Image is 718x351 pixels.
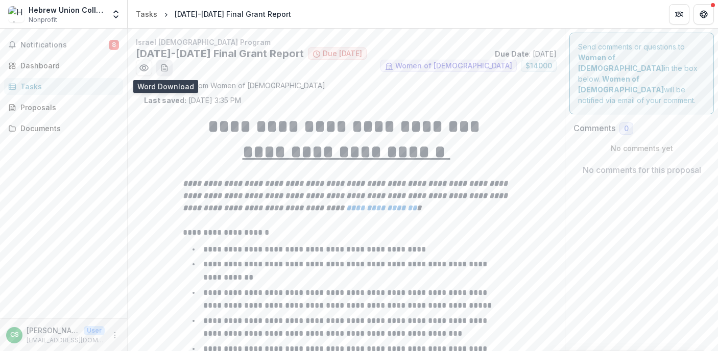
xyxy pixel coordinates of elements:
div: Hebrew Union College Jewish Institute of Religion [29,5,105,15]
p: Israel [DEMOGRAPHIC_DATA] Program [136,37,557,47]
span: Nonprofit [29,15,57,24]
div: Cheryl Slavin [10,332,19,338]
button: Preview 638e9b36-60c2-4837-962d-607752697afa.pdf [136,60,152,76]
span: Notifications [20,41,109,49]
span: 8 [109,40,119,50]
div: Send comments or questions to in the box below. will be notified via email of your comment. [569,33,714,114]
button: More [109,329,121,341]
p: [EMAIL_ADDRESS][DOMAIN_NAME] [27,336,105,345]
span: Due [DATE] [323,49,362,58]
button: Open entity switcher [109,4,123,24]
button: download-word-button [156,60,173,76]
a: Tasks [132,7,161,21]
p: No comments for this proposal [583,164,701,176]
div: Tasks [136,9,157,19]
strong: Due Date [495,49,529,58]
a: Dashboard [4,57,123,74]
a: Proposals [4,99,123,116]
a: Tasks [4,78,123,95]
button: Notifications8 [4,37,123,53]
strong: Assigned by [144,81,189,90]
div: Dashboard [20,60,115,71]
p: : [DATE] [495,48,557,59]
p: : from Women of [DEMOGRAPHIC_DATA] [144,80,548,91]
h2: [DATE]-[DATE] Final Grant Report [136,47,304,60]
span: Women of [DEMOGRAPHIC_DATA] [395,62,512,70]
div: Tasks [20,81,115,92]
nav: breadcrumb [132,7,295,21]
strong: Women of [DEMOGRAPHIC_DATA] [578,74,664,94]
a: Documents [4,120,123,137]
strong: Last saved: [144,96,186,105]
span: $ 14000 [525,62,552,70]
p: [PERSON_NAME] [27,325,80,336]
div: Documents [20,123,115,134]
div: [DATE]-[DATE] Final Grant Report [175,9,291,19]
span: 0 [624,124,629,133]
p: No comments yet [573,143,710,154]
p: User [84,326,105,335]
button: Partners [669,4,689,24]
div: Proposals [20,102,115,113]
img: Hebrew Union College Jewish Institute of Religion [8,6,25,22]
p: [DATE] 3:35 PM [144,95,241,106]
strong: Women of [DEMOGRAPHIC_DATA] [578,53,664,72]
button: Get Help [693,4,714,24]
h2: Comments [573,123,615,133]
